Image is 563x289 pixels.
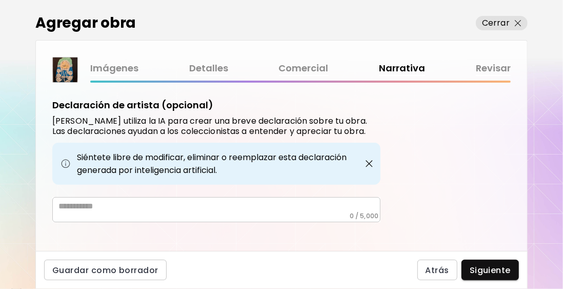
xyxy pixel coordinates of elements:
[61,159,71,169] img: info
[476,61,511,76] a: Revisar
[52,116,380,137] h6: [PERSON_NAME] utiliza la IA para crear una breve declaración sobre tu obra. Las declaraciones ayu...
[350,212,378,220] h6: 0 / 5,000
[470,265,511,276] span: Siguiente
[426,265,449,276] span: Atrás
[362,157,376,171] button: close-button
[417,260,457,280] button: Atrás
[52,143,380,185] div: Siéntete libre de modificar, eliminar o reemplazar esta declaración generada por inteligencia art...
[44,260,167,280] button: Guardar como borrador
[52,265,158,276] span: Guardar como borrador
[52,99,213,112] h5: Declaración de artista (opcional)
[279,61,329,76] a: Comercial
[53,57,77,82] img: thumbnail
[189,61,228,76] a: Detalles
[461,260,519,280] button: Siguiente
[364,159,374,169] img: close-button
[90,61,138,76] a: Imágenes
